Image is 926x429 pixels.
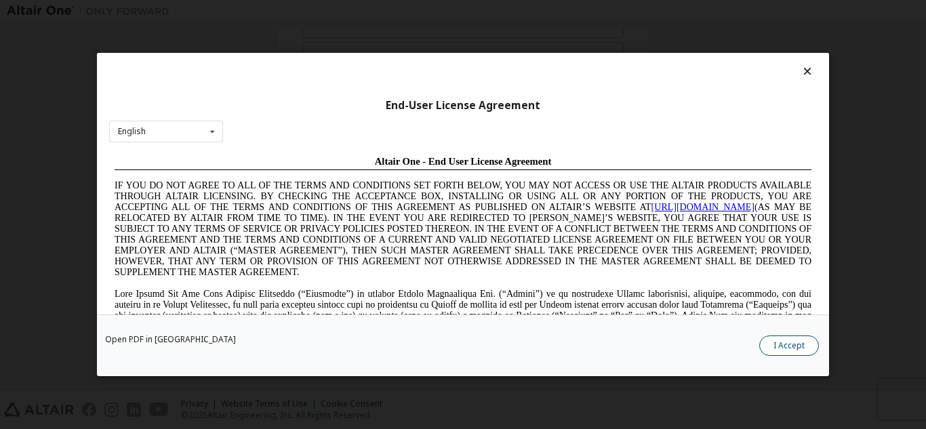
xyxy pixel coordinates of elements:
button: I Accept [759,335,819,356]
div: English [118,127,146,136]
a: [URL][DOMAIN_NAME] [542,52,645,62]
span: IF YOU DO NOT AGREE TO ALL OF THE TERMS AND CONDITIONS SET FORTH BELOW, YOU MAY NOT ACCESS OR USE... [5,30,702,127]
a: Open PDF in [GEOGRAPHIC_DATA] [105,335,236,344]
span: Lore Ipsumd Sit Ame Cons Adipisc Elitseddo (“Eiusmodte”) in utlabor Etdolo Magnaaliqua Eni. (“Adm... [5,138,702,235]
div: End-User License Agreement [109,99,817,113]
span: Altair One - End User License Agreement [266,5,443,16]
